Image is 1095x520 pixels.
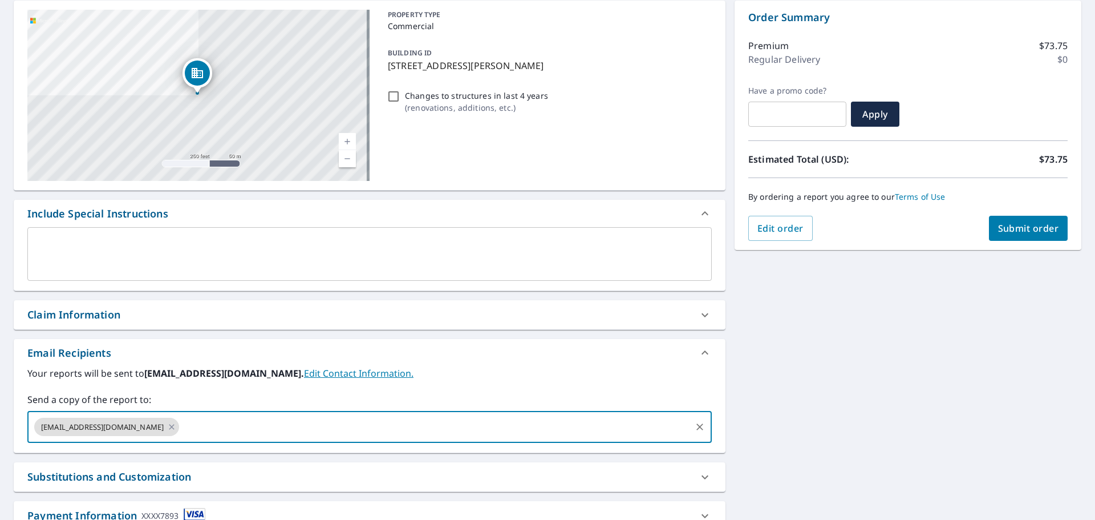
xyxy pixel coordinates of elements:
[27,345,111,361] div: Email Recipients
[895,191,946,202] a: Terms of Use
[388,10,707,20] p: PROPERTY TYPE
[304,367,413,380] a: EditContactInfo
[998,222,1059,235] span: Submit order
[27,469,191,485] div: Substitutions and Customization
[1039,152,1068,166] p: $73.75
[1039,39,1068,53] p: $73.75
[989,216,1068,241] button: Submit order
[14,300,725,329] div: Claim Information
[405,102,548,114] p: ( renovations, additions, etc. )
[748,86,846,96] label: Have a promo code?
[27,206,168,221] div: Include Special Instructions
[34,422,171,433] span: [EMAIL_ADDRESS][DOMAIN_NAME]
[144,367,304,380] b: [EMAIL_ADDRESS][DOMAIN_NAME].
[748,152,908,166] p: Estimated Total (USD):
[339,133,356,150] a: Current Level 17, Zoom In
[388,20,707,32] p: Commercial
[1057,53,1068,66] p: $0
[14,462,725,491] div: Substitutions and Customization
[27,307,120,323] div: Claim Information
[27,393,712,406] label: Send a copy of the report to:
[27,366,712,380] label: Your reports will be sent to
[748,10,1068,25] p: Order Summary
[748,216,813,241] button: Edit order
[34,418,179,436] div: [EMAIL_ADDRESS][DOMAIN_NAME]
[182,58,212,94] div: Dropped pin, building 1, Commercial property, 7804 Ferry Ave Clinton, MD 20735
[388,48,432,58] p: BUILDING ID
[14,339,725,366] div: Email Recipients
[748,192,1068,202] p: By ordering a report you agree to our
[748,39,789,53] p: Premium
[692,419,708,435] button: Clear
[388,59,707,72] p: [STREET_ADDRESS][PERSON_NAME]
[851,102,899,127] button: Apply
[14,200,725,227] div: Include Special Instructions
[860,108,890,120] span: Apply
[339,150,356,167] a: Current Level 17, Zoom Out
[757,222,804,235] span: Edit order
[405,90,548,102] p: Changes to structures in last 4 years
[748,53,820,66] p: Regular Delivery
